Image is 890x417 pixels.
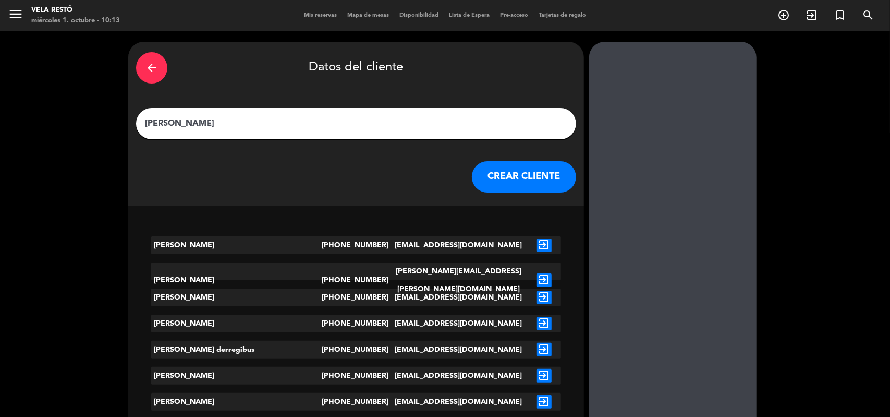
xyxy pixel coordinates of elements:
div: [PERSON_NAME] [151,236,322,254]
div: [EMAIL_ADDRESS][DOMAIN_NAME] [391,289,527,306]
span: Tarjetas de regalo [533,13,591,18]
i: menu [8,6,23,22]
div: [PHONE_NUMBER] [322,393,390,411]
button: menu [8,6,23,26]
div: [EMAIL_ADDRESS][DOMAIN_NAME] [391,341,527,359]
div: [PHONE_NUMBER] [322,367,390,385]
div: [PERSON_NAME][EMAIL_ADDRESS][PERSON_NAME][DOMAIN_NAME] [391,263,527,298]
i: exit_to_app [537,291,552,304]
div: [PHONE_NUMBER] [322,341,390,359]
button: CREAR CLIENTE [472,161,576,193]
i: exit_to_app [537,317,552,330]
i: exit_to_app [806,9,818,21]
span: Lista de Espera [444,13,495,18]
i: add_circle_outline [777,9,790,21]
div: [EMAIL_ADDRESS][DOMAIN_NAME] [391,393,527,411]
div: Vela Restó [31,5,120,16]
i: exit_to_app [537,343,552,356]
div: [PERSON_NAME] [151,315,322,332]
i: arrow_back [145,62,158,74]
i: exit_to_app [537,395,552,409]
div: [PERSON_NAME] [151,263,322,298]
i: search [862,9,874,21]
span: Mapa de mesas [342,13,394,18]
span: Pre-acceso [495,13,533,18]
div: [PERSON_NAME] [151,289,322,306]
div: [EMAIL_ADDRESS][DOMAIN_NAME] [391,367,527,385]
span: Disponibilidad [394,13,444,18]
i: exit_to_app [537,369,552,383]
div: miércoles 1. octubre - 10:13 [31,16,120,26]
div: [EMAIL_ADDRESS][DOMAIN_NAME] [391,315,527,332]
div: [PERSON_NAME] derregibus [151,341,322,359]
div: [EMAIL_ADDRESS][DOMAIN_NAME] [391,236,527,254]
div: [PHONE_NUMBER] [322,263,390,298]
div: [PHONE_NUMBER] [322,236,390,254]
div: Datos del cliente [136,50,576,86]
span: Mis reservas [299,13,342,18]
div: [PHONE_NUMBER] [322,289,390,306]
div: [PERSON_NAME] [151,393,322,411]
i: exit_to_app [537,239,552,252]
div: [PHONE_NUMBER] [322,315,390,332]
input: Escriba nombre, correo electrónico o número de teléfono... [144,116,568,131]
div: [PERSON_NAME] [151,367,322,385]
i: exit_to_app [537,273,552,287]
i: turned_in_not [834,9,846,21]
